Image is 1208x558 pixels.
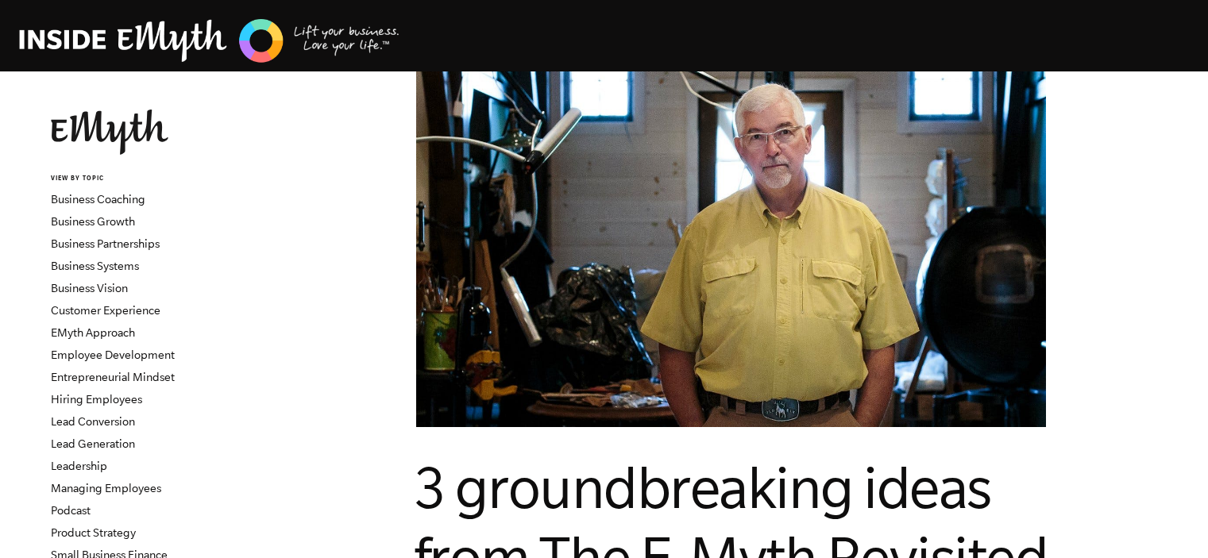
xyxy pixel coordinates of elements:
a: Business Partnerships [51,237,160,250]
a: EMyth Approach [51,326,135,339]
a: Lead Conversion [51,415,135,428]
h6: VIEW BY TOPIC [51,174,242,184]
a: Podcast [51,504,91,517]
a: Lead Generation [51,437,135,450]
a: Leadership [51,460,107,472]
a: Business Coaching [51,193,145,206]
a: Customer Experience [51,304,160,317]
a: Entrepreneurial Mindset [51,371,175,383]
a: Business Growth [51,215,135,228]
a: Product Strategy [51,526,136,539]
a: Business Systems [51,260,139,272]
img: EMyth Business Coaching [19,17,400,65]
a: Managing Employees [51,482,161,495]
a: Hiring Employees [51,393,142,406]
a: Business Vision [51,282,128,294]
img: EMyth [51,110,168,155]
a: Employee Development [51,348,175,361]
iframe: Chat Widget [1129,482,1208,558]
